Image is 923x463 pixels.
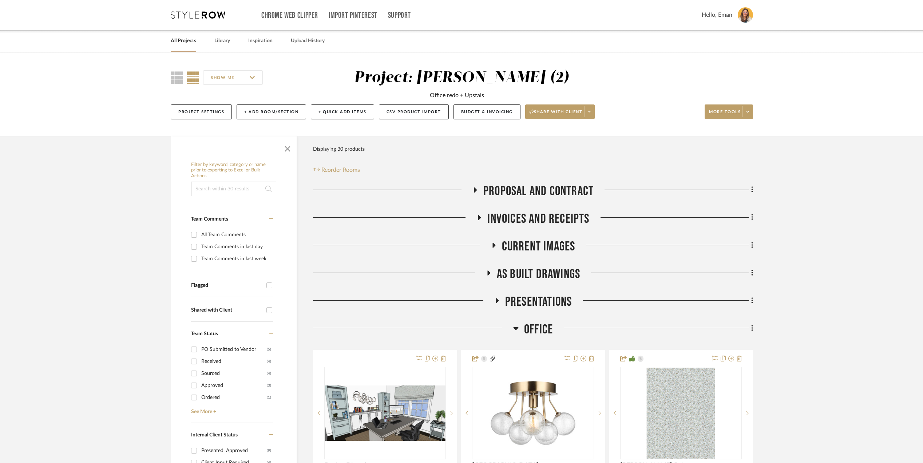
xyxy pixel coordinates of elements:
span: Internal Client Status [191,432,238,438]
div: All Team Comments [201,229,271,241]
a: Chrome Web Clipper [261,12,318,19]
span: Presentations [505,294,572,310]
a: Inspiration [248,36,273,46]
div: Team Comments in last day [201,241,271,253]
span: proposal and contract [483,183,594,199]
img: Bronzeville [487,368,578,459]
div: Project: [PERSON_NAME] (2) [354,70,569,86]
button: + Quick Add Items [311,104,374,119]
a: Import Pinterest [329,12,377,19]
div: Flagged [191,282,263,289]
a: Upload History [291,36,325,46]
div: Office redo + Upstais [430,91,484,100]
div: Displaying 30 products [313,142,365,157]
h6: Filter by keyword, category or name prior to exporting to Excel or Bulk Actions [191,162,276,179]
div: Sourced [201,368,267,379]
button: CSV Product Import [379,104,449,119]
button: Reorder Rooms [313,166,360,174]
img: Design Direction [325,385,445,441]
div: (5) [267,344,271,355]
button: Close [280,140,295,155]
div: 0 [621,367,741,459]
span: Office [524,322,553,337]
img: avatar [738,7,753,23]
button: + Add Room/Section [237,104,306,119]
div: (4) [267,368,271,379]
div: (4) [267,356,271,367]
div: Received [201,356,267,367]
div: Approved [201,380,267,391]
div: (9) [267,445,271,456]
span: Hello, Eman [702,11,732,19]
span: Current Images [502,239,575,254]
div: Team Comments in last week [201,253,271,265]
button: Budget & Invoicing [453,104,520,119]
input: Search within 30 results [191,182,276,196]
div: Presented, Approved [201,445,267,456]
span: As Built Drawings [497,266,580,282]
div: 0 [325,367,445,459]
div: 0 [472,367,593,459]
img: Parker Rain [647,368,715,459]
a: Support [388,12,411,19]
div: (1) [267,392,271,403]
a: Library [214,36,230,46]
span: Team Comments [191,217,228,222]
span: Reorder Rooms [321,166,360,174]
a: All Projects [171,36,196,46]
span: More tools [709,109,741,120]
a: See More + [189,403,273,415]
div: Ordered [201,392,267,403]
button: Share with client [525,104,595,119]
span: Team Status [191,331,218,336]
div: PO Submitted to Vendor [201,344,267,355]
span: invoices and receipts [487,211,589,227]
button: More tools [705,104,753,119]
button: Project Settings [171,104,232,119]
span: Share with client [530,109,583,120]
div: Shared with Client [191,307,263,313]
div: (3) [267,380,271,391]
